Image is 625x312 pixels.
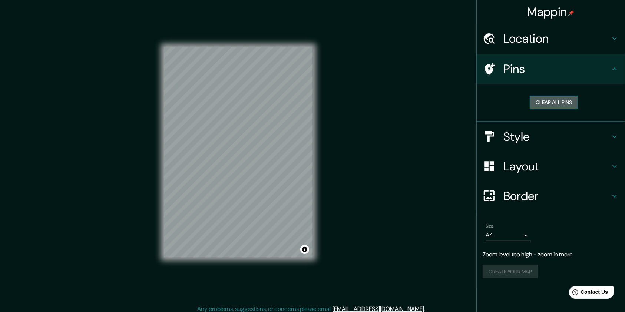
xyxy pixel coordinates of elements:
label: Size [486,223,493,229]
div: A4 [486,229,530,241]
div: Style [477,122,625,152]
img: pin-icon.png [568,10,574,16]
h4: Border [503,189,610,203]
h4: Layout [503,159,610,174]
h4: Style [503,129,610,144]
iframe: Help widget launcher [559,283,617,304]
div: Location [477,24,625,53]
h4: Mappin [528,4,575,19]
div: Layout [477,152,625,181]
h4: Location [503,31,610,46]
h4: Pins [503,62,610,76]
button: Toggle attribution [300,245,309,254]
button: Clear all pins [530,96,578,109]
div: Border [477,181,625,211]
p: Zoom level too high - zoom in more [483,250,619,259]
div: Pins [477,54,625,84]
canvas: Map [164,47,313,258]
